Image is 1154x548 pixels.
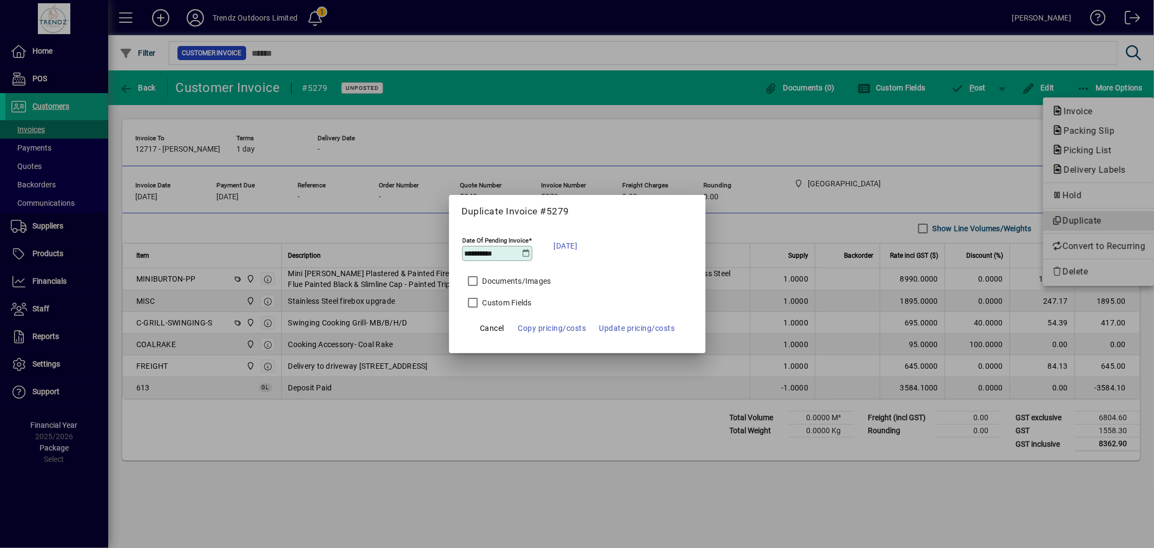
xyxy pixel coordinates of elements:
[480,297,532,308] label: Custom Fields
[475,318,510,338] button: Cancel
[480,276,551,286] label: Documents/Images
[518,322,586,335] span: Copy pricing/costs
[462,206,693,217] h5: Duplicate Invoice #5279
[599,322,675,335] span: Update pricing/costs
[554,239,578,252] span: [DATE]
[549,232,583,259] button: [DATE]
[514,318,591,338] button: Copy pricing/costs
[480,322,504,335] span: Cancel
[463,237,529,244] mat-label: Date Of Pending Invoice
[595,318,680,338] button: Update pricing/costs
